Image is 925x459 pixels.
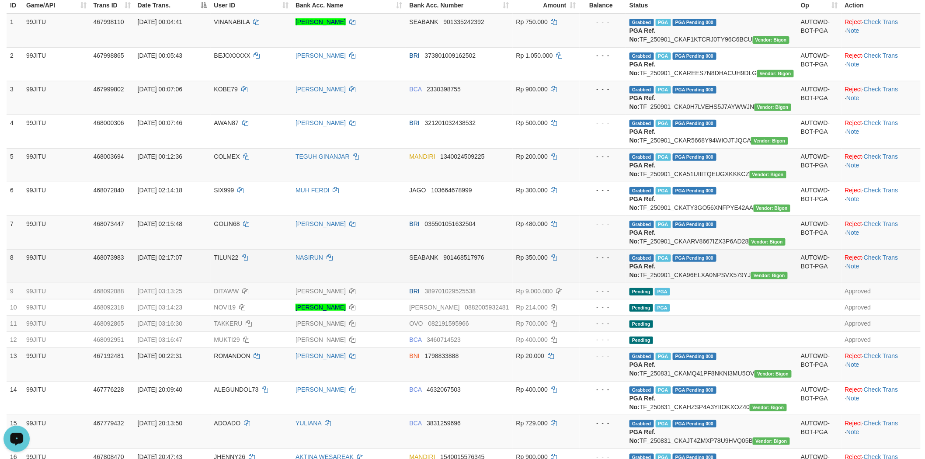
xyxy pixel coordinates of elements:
td: TF_250901_CKA96ELXA0NPSVX579YJ [626,249,797,283]
span: PGA Pending [673,254,716,262]
a: Note [846,263,859,270]
span: [DATE] 02:14:18 [138,187,182,194]
td: 99JITU [23,348,90,381]
span: Grabbed [629,420,654,428]
td: AUTOWD-BOT-PGA [797,47,842,81]
td: 6 [7,182,23,216]
div: - - - [583,51,622,60]
span: 468092951 [94,336,124,343]
td: · · [842,381,921,415]
span: Copy 1798833888 to clipboard [425,352,459,359]
a: Note [846,61,859,68]
div: - - - [583,253,622,262]
span: [PERSON_NAME] [410,304,460,311]
td: 99JITU [23,14,90,48]
a: Reject [845,119,862,126]
td: TF_250901_CKA51UIIITQEUGXKKKCZ [626,148,797,182]
span: PGA Pending [673,420,716,428]
b: PGA Ref. No: [629,195,656,211]
a: Check Trans [864,352,898,359]
span: BRI [410,52,420,59]
td: 9 [7,283,23,299]
td: AUTOWD-BOT-PGA [797,348,842,381]
a: [PERSON_NAME] [296,386,346,393]
td: 99JITU [23,115,90,148]
div: - - - [583,85,622,94]
a: [PERSON_NAME] [296,86,346,93]
td: · · [842,47,921,81]
a: Note [846,162,859,169]
td: TF_250901_CKATY3GO56XNFPYE42AA [626,182,797,216]
span: Copy 901468517976 to clipboard [443,254,484,261]
a: Reject [845,153,862,160]
a: Check Trans [864,220,898,227]
div: - - - [583,319,622,328]
a: Note [846,128,859,135]
span: Marked by aektoyota [656,221,671,228]
span: Marked by aektoyota [656,52,671,60]
span: Grabbed [629,221,654,228]
b: PGA Ref. No: [629,61,656,76]
a: Reject [845,52,862,59]
span: 467998110 [94,18,124,25]
button: Open LiveChat chat widget [3,3,30,30]
a: Reject [845,386,862,393]
a: Reject [845,220,862,227]
td: TF_250831_CKAMQ41PF8NKNI3MU5OV [626,348,797,381]
span: 468073983 [94,254,124,261]
td: AUTOWD-BOT-PGA [797,415,842,449]
td: AUTOWD-BOT-PGA [797,216,842,249]
span: Grabbed [629,52,654,60]
div: - - - [583,419,622,428]
a: Check Trans [864,187,898,194]
span: Copy 082191595966 to clipboard [428,320,469,327]
a: Check Trans [864,153,898,160]
span: [DATE] 00:07:06 [138,86,182,93]
td: · · [842,348,921,381]
span: [DATE] 03:13:25 [138,288,182,295]
span: Vendor URL: https://checkout31.1velocity.biz [753,438,789,445]
td: TF_250901_CKAREES7N8DHACUH9DLG [626,47,797,81]
span: Grabbed [629,353,654,360]
td: 99JITU [23,381,90,415]
span: Marked by aektoyota [655,288,670,296]
span: AWAN87 [214,119,239,126]
span: Rp 350.000 [516,254,548,261]
span: 468092865 [94,320,124,327]
span: Vendor URL: https://checkout31.1velocity.biz [750,404,786,411]
td: 99JITU [23,47,90,81]
a: Note [846,27,859,34]
span: Vendor URL: https://checkout31.1velocity.biz [751,272,788,279]
span: TAKKERU [214,320,243,327]
a: Reject [845,254,862,261]
a: [PERSON_NAME] [296,304,346,311]
span: Rp 300.000 [516,187,548,194]
a: Check Trans [864,119,898,126]
span: Vendor URL: https://checkout31.1velocity.biz [749,238,786,246]
span: BCA [410,420,422,427]
span: BCA [410,336,422,343]
span: BNI [410,352,420,359]
a: Note [846,195,859,202]
span: DITAWW [214,288,239,295]
span: 467192481 [94,352,124,359]
span: [DATE] 03:16:30 [138,320,182,327]
span: [DATE] 00:05:43 [138,52,182,59]
span: 468072840 [94,187,124,194]
span: Grabbed [629,86,654,94]
span: [DATE] 00:12:36 [138,153,182,160]
a: Note [846,395,859,402]
b: PGA Ref. No: [629,395,656,410]
span: Copy 0882005932481 to clipboard [465,304,509,311]
td: AUTOWD-BOT-PGA [797,81,842,115]
span: Vendor URL: https://checkout31.1velocity.biz [750,171,786,178]
span: Vendor URL: https://checkout31.1velocity.biz [755,370,791,378]
span: PGA Pending [673,19,716,26]
td: TF_250901_CKAARV8667IZX3P6AD28 [626,216,797,249]
a: Note [846,361,859,368]
td: · · [842,182,921,216]
span: Grabbed [629,19,654,26]
span: Grabbed [629,254,654,262]
span: MANDIRI [410,153,435,160]
span: VINANABILA [214,18,250,25]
